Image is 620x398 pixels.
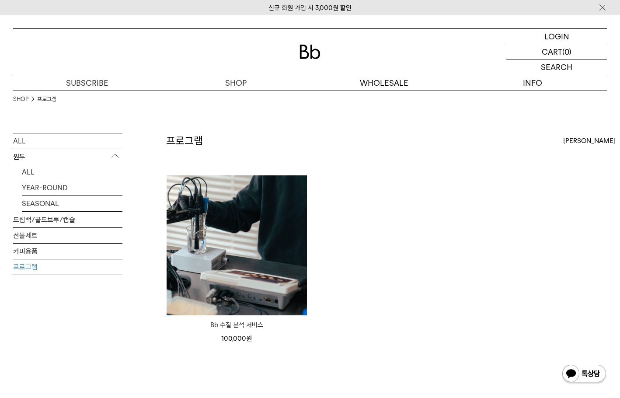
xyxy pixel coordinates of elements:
[166,133,203,148] h2: 프로그램
[541,59,572,75] p: SEARCH
[13,228,122,243] a: 선물세트
[221,335,252,342] span: 100,000
[13,133,122,149] a: ALL
[562,44,571,59] p: (0)
[13,259,122,275] a: 프로그램
[300,45,320,59] img: 로고
[13,212,122,227] a: 드립백/콜드브루/캡슐
[561,364,607,385] img: 카카오톡 채널 1:1 채팅 버튼
[22,164,122,180] a: ALL
[310,75,459,91] p: WHOLESALE
[22,196,122,211] a: SEASONAL
[506,29,607,44] a: LOGIN
[544,29,569,44] p: LOGIN
[13,75,162,91] a: SUBSCRIBE
[37,95,56,104] a: 프로그램
[459,75,607,91] p: INFO
[542,44,562,59] p: CART
[563,136,616,146] span: [PERSON_NAME]
[13,149,122,165] p: 원두
[268,4,352,12] a: 신규 회원 가입 시 3,000원 할인
[167,175,307,316] img: Bb 수질 분석 서비스
[13,244,122,259] a: 커피용품
[22,180,122,196] a: YEAR-ROUND
[13,95,28,104] a: SHOP
[246,335,252,342] span: 원
[162,75,310,91] a: SHOP
[506,44,607,59] a: CART (0)
[167,320,307,330] a: Bb 수질 분석 서비스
